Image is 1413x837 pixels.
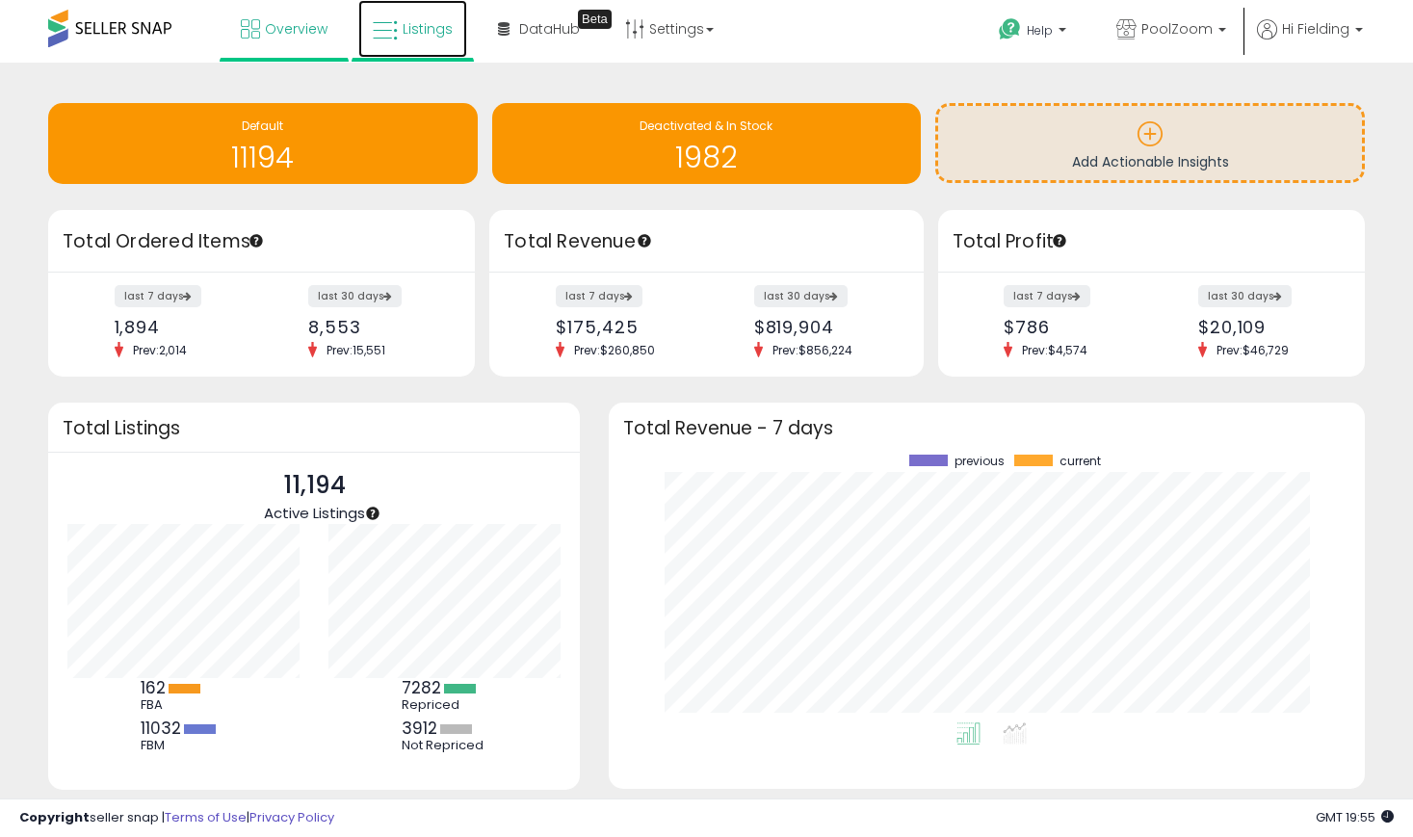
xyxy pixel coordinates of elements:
label: last 7 days [115,285,201,307]
b: 3912 [402,717,437,740]
a: Hi Fielding [1257,19,1363,63]
h1: 1982 [502,142,912,173]
i: Get Help [998,17,1022,41]
b: 162 [141,676,166,699]
b: 11032 [141,717,181,740]
b: 7282 [402,676,441,699]
div: Not Repriced [402,738,488,753]
h3: Total Listings [63,421,565,435]
a: Help [983,3,1086,63]
span: Prev: $4,574 [1012,342,1097,358]
span: Help [1027,22,1053,39]
a: Terms of Use [165,808,247,826]
label: last 30 days [754,285,848,307]
span: DataHub [519,19,580,39]
div: Tooltip anchor [248,232,265,249]
div: Tooltip anchor [1051,232,1068,249]
div: Tooltip anchor [636,232,653,249]
h3: Total Ordered Items [63,228,460,255]
a: Add Actionable Insights [938,106,1362,180]
div: FBA [141,697,227,713]
span: Default [242,118,283,134]
span: Prev: 15,551 [317,342,395,358]
label: last 7 days [556,285,642,307]
h3: Total Revenue [504,228,909,255]
span: Hi Fielding [1282,19,1349,39]
span: Add Actionable Insights [1072,152,1229,171]
span: Active Listings [264,503,365,523]
h3: Total Profit [953,228,1350,255]
span: Prev: $46,729 [1207,342,1298,358]
a: Default 11194 [48,103,478,184]
p: 11,194 [264,467,365,504]
span: Deactivated & In Stock [640,118,772,134]
a: Privacy Policy [249,808,334,826]
div: $819,904 [754,317,890,337]
div: $20,109 [1198,317,1331,337]
div: 8,553 [308,317,441,337]
div: Tooltip anchor [364,505,381,522]
strong: Copyright [19,808,90,826]
div: Repriced [402,697,488,713]
span: Prev: 2,014 [123,342,196,358]
span: previous [955,455,1005,468]
span: Prev: $856,224 [763,342,862,358]
div: seller snap | | [19,809,334,827]
div: $786 [1004,317,1137,337]
div: $175,425 [556,317,692,337]
span: current [1060,455,1101,468]
a: Deactivated & In Stock 1982 [492,103,922,184]
label: last 30 days [308,285,402,307]
h1: 11194 [58,142,468,173]
h3: Total Revenue - 7 days [623,421,1350,435]
span: PoolZoom [1141,19,1213,39]
span: Prev: $260,850 [564,342,665,358]
label: last 30 days [1198,285,1292,307]
label: last 7 days [1004,285,1090,307]
div: 1,894 [115,317,248,337]
div: FBM [141,738,227,753]
span: 2025-09-15 19:55 GMT [1316,808,1394,826]
span: Listings [403,19,453,39]
span: Overview [265,19,327,39]
div: Tooltip anchor [578,10,612,29]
